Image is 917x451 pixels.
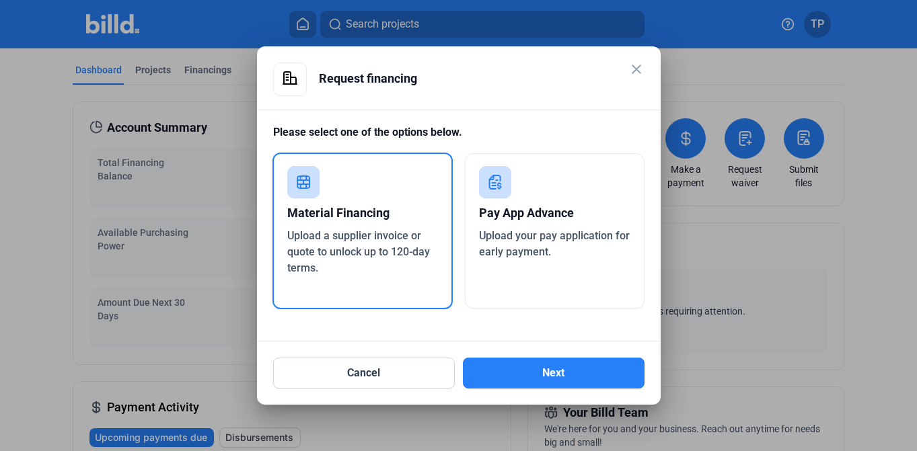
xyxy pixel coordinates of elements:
span: Upload your pay application for early payment. [479,229,630,258]
div: Material Financing [287,198,439,228]
button: Next [463,358,645,388]
span: Upload a supplier invoice or quote to unlock up to 120-day terms. [287,229,430,274]
div: Pay App Advance [479,198,630,228]
mat-icon: close [628,61,645,77]
div: Request financing [319,63,645,95]
div: Please select one of the options below. [273,124,645,153]
button: Cancel [273,358,455,388]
